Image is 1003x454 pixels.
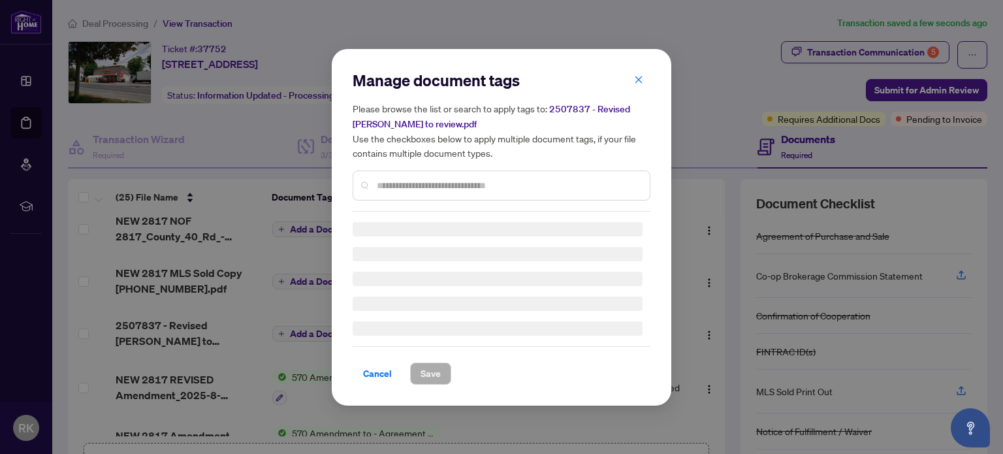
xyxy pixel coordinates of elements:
[353,363,402,385] button: Cancel
[363,363,392,384] span: Cancel
[353,101,650,160] h5: Please browse the list or search to apply tags to: Use the checkboxes below to apply multiple doc...
[951,408,990,447] button: Open asap
[353,103,630,130] span: 2507837 - Revised [PERSON_NAME] to review.pdf
[353,70,650,91] h2: Manage document tags
[634,74,643,84] span: close
[410,363,451,385] button: Save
